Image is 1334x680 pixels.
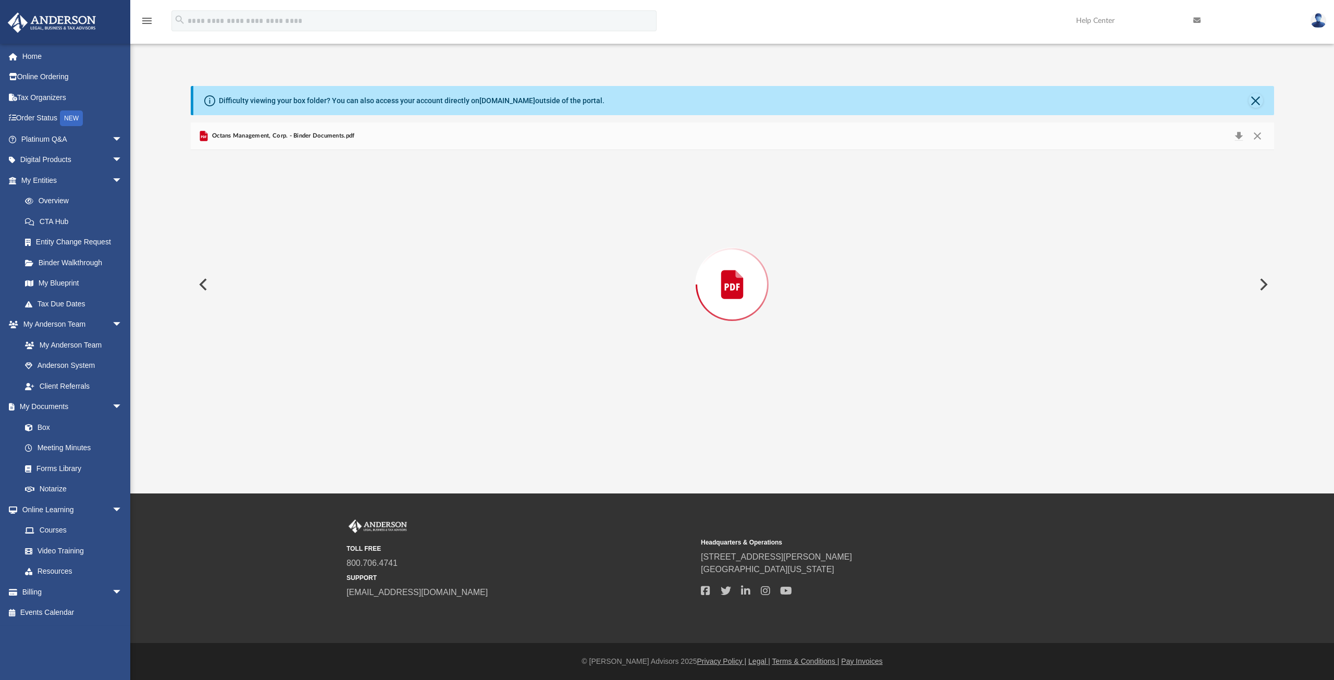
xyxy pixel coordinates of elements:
small: Headquarters & Operations [701,538,1048,547]
span: arrow_drop_down [112,499,133,521]
a: Anderson System [15,355,133,376]
a: Online Learningarrow_drop_down [7,499,133,520]
a: Tax Due Dates [15,293,138,314]
i: search [174,14,186,26]
div: Difficulty viewing your box folder? You can also access your account directly on outside of the p... [219,95,604,106]
a: Meeting Minutes [15,438,133,459]
a: Online Ordering [7,67,138,88]
button: Previous File [191,270,214,299]
span: arrow_drop_down [112,129,133,150]
a: Entity Change Request [15,232,138,253]
a: Courses [15,520,133,541]
a: My Blueprint [15,273,133,294]
small: SUPPORT [347,573,694,583]
a: Box [15,417,128,438]
a: CTA Hub [15,211,138,232]
a: Tax Organizers [7,87,138,108]
small: TOLL FREE [347,544,694,553]
a: Forms Library [15,458,128,479]
img: Anderson Advisors Platinum Portal [5,13,99,33]
a: [DOMAIN_NAME] [479,96,535,105]
div: NEW [60,110,83,126]
button: Close [1249,93,1263,108]
a: My Documentsarrow_drop_down [7,397,133,417]
span: arrow_drop_down [112,314,133,336]
span: arrow_drop_down [112,397,133,418]
div: Preview [191,122,1274,419]
a: Notarize [15,479,133,500]
a: Platinum Q&Aarrow_drop_down [7,129,138,150]
a: Privacy Policy | [697,657,747,665]
button: Close [1248,129,1267,143]
img: Anderson Advisors Platinum Portal [347,520,409,533]
a: Digital Productsarrow_drop_down [7,150,138,170]
a: My Anderson Teamarrow_drop_down [7,314,133,335]
a: Terms & Conditions | [772,657,839,665]
a: menu [141,20,153,27]
a: [STREET_ADDRESS][PERSON_NAME] [701,552,852,561]
a: Pay Invoices [841,657,882,665]
a: My Anderson Team [15,335,128,355]
a: Legal | [748,657,770,665]
span: arrow_drop_down [112,150,133,171]
a: Order StatusNEW [7,108,138,129]
button: Download [1230,129,1249,143]
a: Video Training [15,540,128,561]
a: [GEOGRAPHIC_DATA][US_STATE] [701,565,834,574]
img: User Pic [1311,13,1326,28]
a: Binder Walkthrough [15,252,138,273]
a: [EMAIL_ADDRESS][DOMAIN_NAME] [347,588,488,597]
a: Resources [15,561,133,582]
span: arrow_drop_down [112,170,133,191]
span: Octans Management, Corp. - Binder Documents.pdf [210,131,355,141]
a: Client Referrals [15,376,133,397]
a: Overview [15,191,138,212]
button: Next File [1251,270,1274,299]
i: menu [141,15,153,27]
div: © [PERSON_NAME] Advisors 2025 [130,656,1334,667]
a: My Entitiesarrow_drop_down [7,170,138,191]
a: Billingarrow_drop_down [7,582,138,602]
a: 800.706.4741 [347,559,398,567]
span: arrow_drop_down [112,582,133,603]
a: Events Calendar [7,602,138,623]
a: Home [7,46,138,67]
